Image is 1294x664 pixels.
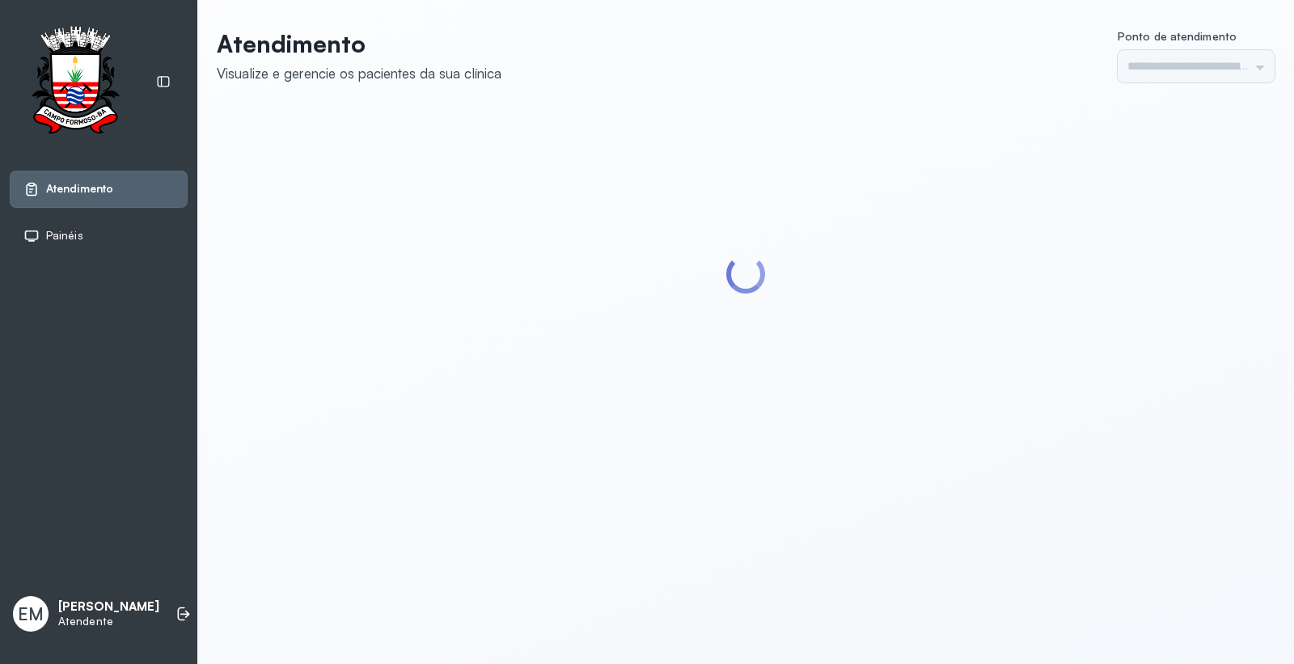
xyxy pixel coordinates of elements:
[217,29,501,58] p: Atendimento
[58,599,159,615] p: [PERSON_NAME]
[58,615,159,628] p: Atendente
[46,182,113,196] span: Atendimento
[17,26,133,138] img: Logotipo do estabelecimento
[217,65,501,82] div: Visualize e gerencie os pacientes da sua clínica
[46,229,83,243] span: Painéis
[1118,29,1237,43] span: Ponto de atendimento
[23,181,174,197] a: Atendimento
